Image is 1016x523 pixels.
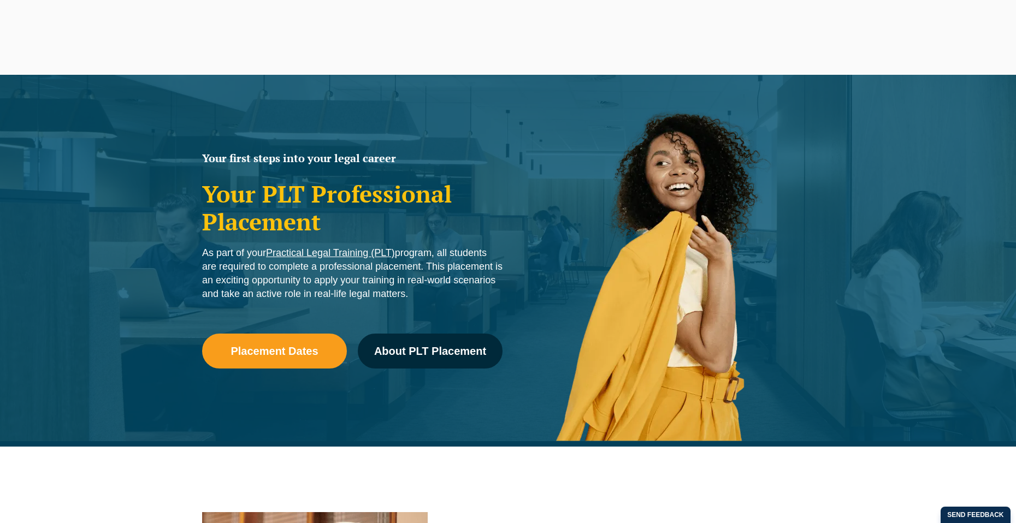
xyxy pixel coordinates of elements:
[202,247,503,299] span: As part of your program, all students are required to complete a professional placement. This pla...
[202,153,503,164] h2: Your first steps into your legal career
[374,346,486,356] span: About PLT Placement
[231,346,318,356] span: Placement Dates
[358,334,503,369] a: About PLT Placement
[266,247,395,258] a: Practical Legal Training (PLT)
[202,334,347,369] a: Placement Dates
[202,180,503,235] h1: Your PLT Professional Placement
